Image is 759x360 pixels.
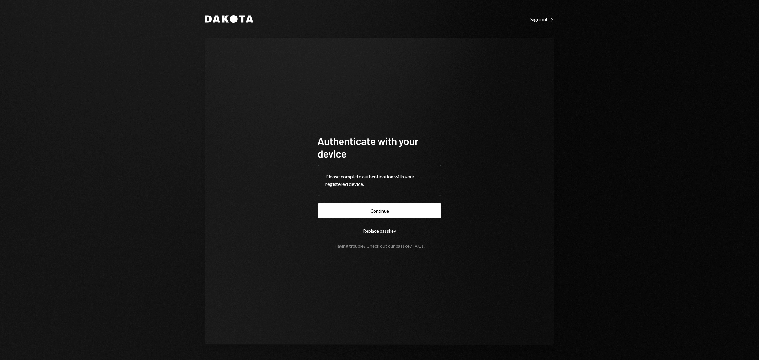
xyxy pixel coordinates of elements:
[530,16,554,22] a: Sign out
[318,223,441,238] button: Replace passkey
[325,173,434,188] div: Please complete authentication with your registered device.
[318,134,441,160] h1: Authenticate with your device
[396,243,424,249] a: passkey FAQs
[335,243,425,249] div: Having trouble? Check out our .
[318,203,441,218] button: Continue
